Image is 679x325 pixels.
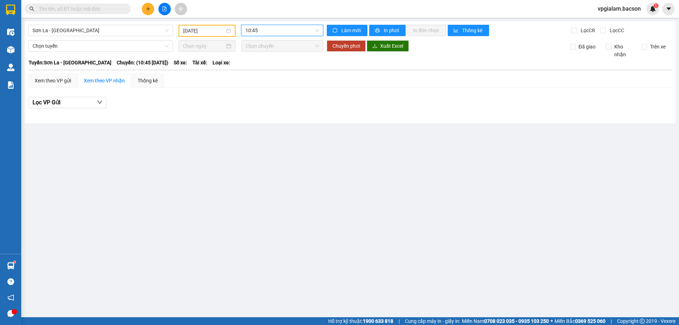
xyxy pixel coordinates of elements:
span: caret-down [666,6,672,12]
span: Loại xe: [213,59,230,66]
span: printer [375,28,381,34]
span: Lọc CR [578,27,596,34]
span: Làm mới [341,27,362,34]
span: Chuyến: (10:45 [DATE]) [117,59,168,66]
div: Xem theo VP nhận [84,77,125,85]
span: file-add [162,6,167,11]
span: Đã giao [576,43,598,51]
strong: 0708 023 035 - 0935 103 250 [484,318,549,324]
button: downloadXuất Excel [367,40,409,52]
strong: 1900 633 818 [363,318,393,324]
span: 1 [655,3,657,8]
button: aim [175,3,187,15]
button: bar-chartThống kê [448,25,489,36]
span: message [7,310,14,317]
button: syncLàm mới [327,25,367,36]
span: vpgialam.bacson [592,4,646,13]
span: Cung cấp máy in - giấy in: [405,317,460,325]
span: Miền Nam [462,317,549,325]
span: Kho nhận [611,43,636,58]
span: 10:45 [245,25,319,36]
span: Lọc CC [607,27,625,34]
button: Chuyển phơi [327,40,366,52]
img: warehouse-icon [7,64,14,71]
img: icon-new-feature [650,6,656,12]
span: In phơi [384,27,400,34]
span: question-circle [7,278,14,285]
span: plus [146,6,151,11]
span: | [399,317,400,325]
img: warehouse-icon [7,28,14,36]
div: Xem theo VP gửi [35,77,71,85]
button: caret-down [662,3,675,15]
strong: 0369 525 060 [575,318,605,324]
span: aim [178,6,183,11]
span: | [611,317,612,325]
span: ⚪️ [551,320,553,323]
span: notification [7,294,14,301]
button: plus [142,3,154,15]
span: down [97,99,103,105]
input: Chọn ngày [183,42,225,50]
span: sync [332,28,338,34]
span: Miền Bắc [555,317,605,325]
img: solution-icon [7,81,14,89]
span: Chọn chuyến [245,41,319,51]
sup: 1 [13,261,16,263]
span: Hỗ trợ kỹ thuật: [328,317,393,325]
span: bar-chart [453,28,459,34]
input: 14/10/2025 [183,27,225,35]
button: Lọc VP Gửi [29,97,106,108]
button: In đơn chọn [407,25,446,36]
sup: 1 [654,3,658,8]
span: search [29,6,34,11]
span: Trên xe [647,43,668,51]
span: Tài xế: [192,59,207,66]
img: logo-vxr [6,5,15,15]
b: Tuyến: Sơn La - [GEOGRAPHIC_DATA] [29,60,111,65]
span: Lọc VP Gửi [33,98,60,107]
span: Số xe: [174,59,187,66]
span: Sơn La - Hà Nội [33,25,169,36]
span: copyright [640,319,645,324]
div: Thống kê [138,77,158,85]
button: file-add [158,3,171,15]
img: warehouse-icon [7,262,14,269]
span: Thống kê [462,27,483,34]
span: Chọn tuyến [33,41,169,51]
img: warehouse-icon [7,46,14,53]
button: printerIn phơi [369,25,406,36]
input: Tìm tên, số ĐT hoặc mã đơn [39,5,122,13]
